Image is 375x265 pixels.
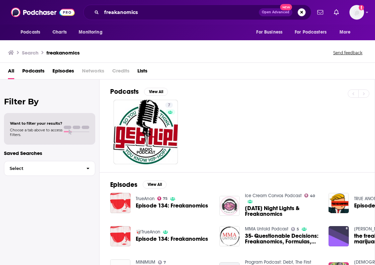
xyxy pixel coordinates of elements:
a: Episodes [52,66,74,79]
h2: Podcasts [110,87,139,96]
h2: Episodes [110,181,137,189]
button: Select [4,161,95,176]
img: the freakanomics of the marijuana vs. alcohol debate, and why the "safer" one is seen as worse [329,226,349,246]
img: Episode 134: Freakanomics [329,193,349,213]
h3: Search [22,50,38,56]
span: Podcasts [21,28,40,37]
button: Open AdvancedNew [259,8,292,16]
a: 5 [291,227,299,231]
span: Monitoring [79,28,102,37]
input: Search podcasts, credits, & more... [102,7,259,18]
span: Want to filter your results? [10,121,62,126]
span: For Podcasters [295,28,327,37]
a: MMA Untold Podcast [245,226,288,232]
span: More [339,28,351,37]
a: 7 [158,260,166,264]
a: EpisodesView All [110,181,167,189]
span: 7 [168,102,170,109]
img: Podchaser - Follow, Share and Rate Podcasts [11,6,75,19]
a: TrueAnon [136,196,155,201]
span: Open Advanced [262,11,289,14]
img: Episode 134: Freakanomics [110,226,130,246]
a: Friday Night Lights & Freakanomics [245,205,321,217]
a: 35- Questionable Decisions: Freakanomics, Formulas, and The Avengers-UFC Theory [245,233,321,244]
a: All [8,66,14,79]
a: 40 [304,194,315,198]
a: Lists [137,66,147,79]
span: Logged in as yonahlieberman [349,5,364,20]
a: Show notifications dropdown [315,7,326,18]
a: Episode 134: Freakanomics [136,203,208,208]
p: Saved Searches [4,150,95,156]
button: open menu [290,26,336,39]
button: open menu [74,26,111,39]
span: Choose a tab above to access filters. [10,128,62,137]
span: Charts [52,28,67,37]
button: open menu [335,26,359,39]
button: Show profile menu [349,5,364,20]
a: Charts [48,26,71,39]
a: Ice Cream Convos Podcast [245,193,302,199]
button: open menu [16,26,49,39]
a: 7 [165,102,173,108]
a: Episode 134: Freakanomics [136,236,208,242]
span: [DATE] Night Lights & Freakanomics [245,205,321,217]
span: 7 [164,261,166,264]
a: 7 [113,100,178,164]
span: 40 [310,195,315,198]
a: MINIMUM [136,259,155,265]
span: For Business [256,28,282,37]
button: Send feedback [331,50,364,56]
span: Networks [82,66,104,79]
h2: Filter By [4,97,95,106]
span: 5 [297,228,299,231]
svg: Add a profile image [359,5,364,10]
h3: freakanomics [46,50,80,56]
a: 🥡TrueAnon [136,229,160,235]
button: open menu [252,26,291,39]
div: Search podcasts, credits, & more... [83,5,311,20]
span: New [280,4,292,10]
a: Podcasts [22,66,44,79]
img: Friday Night Lights & Freakanomics [219,196,240,216]
a: PodcastsView All [110,87,168,96]
span: Credits [112,66,129,79]
button: View All [143,181,167,189]
a: 75 [157,197,168,200]
a: Show notifications dropdown [331,7,341,18]
span: 75 [163,197,168,200]
img: 35- Questionable Decisions: Freakanomics, Formulas, and The Avengers-UFC Theory [219,226,240,246]
img: User Profile [349,5,364,20]
span: Select [4,166,81,171]
img: Episode 134: Freakanomics [110,193,130,213]
button: View All [144,88,168,96]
